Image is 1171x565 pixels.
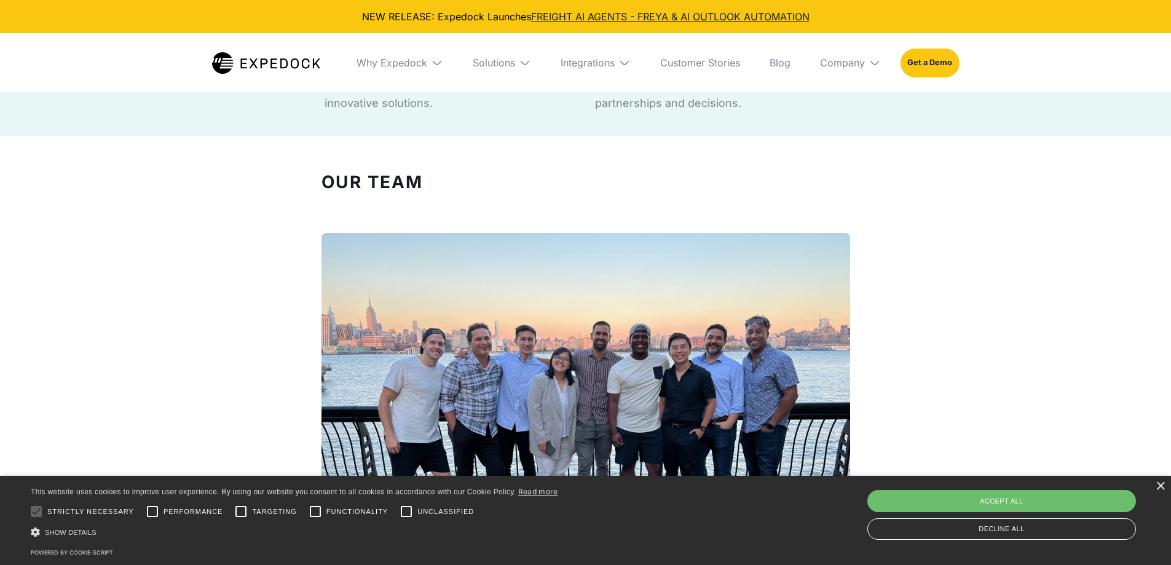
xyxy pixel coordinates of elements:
[867,518,1136,540] div: Decline all
[966,432,1171,565] iframe: Chat Widget
[417,507,474,517] span: Unclassified
[901,49,959,77] a: Get a Demo
[966,432,1171,565] div: Chat-Widget
[760,33,800,92] a: Blog
[531,10,810,23] a: FREIGHT AI AGENTS - FREYA & AI OUTLOOK AUTOMATION
[463,33,541,92] div: Solutions
[347,33,453,92] div: Why Expedock
[326,507,388,517] span: Functionality
[45,529,97,536] span: Show details
[551,33,641,92] div: Integrations
[31,526,558,539] div: Show details
[10,10,1161,23] div: NEW RELEASE: Expedock Launches
[321,172,423,192] strong: Our Team
[820,57,865,69] div: Company
[47,507,134,517] span: Strictly necessary
[518,487,558,496] a: Read more
[473,57,515,69] div: Solutions
[810,33,891,92] div: Company
[252,507,296,517] span: Targeting
[650,33,750,92] a: Customer Stories
[164,507,223,517] span: Performance
[867,490,1136,512] div: Accept all
[31,549,113,556] a: Powered by cookie-script
[31,488,516,496] span: This website uses cookies to improve user experience. By using our website you consent to all coo...
[561,57,615,69] div: Integrations
[357,57,427,69] div: Why Expedock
